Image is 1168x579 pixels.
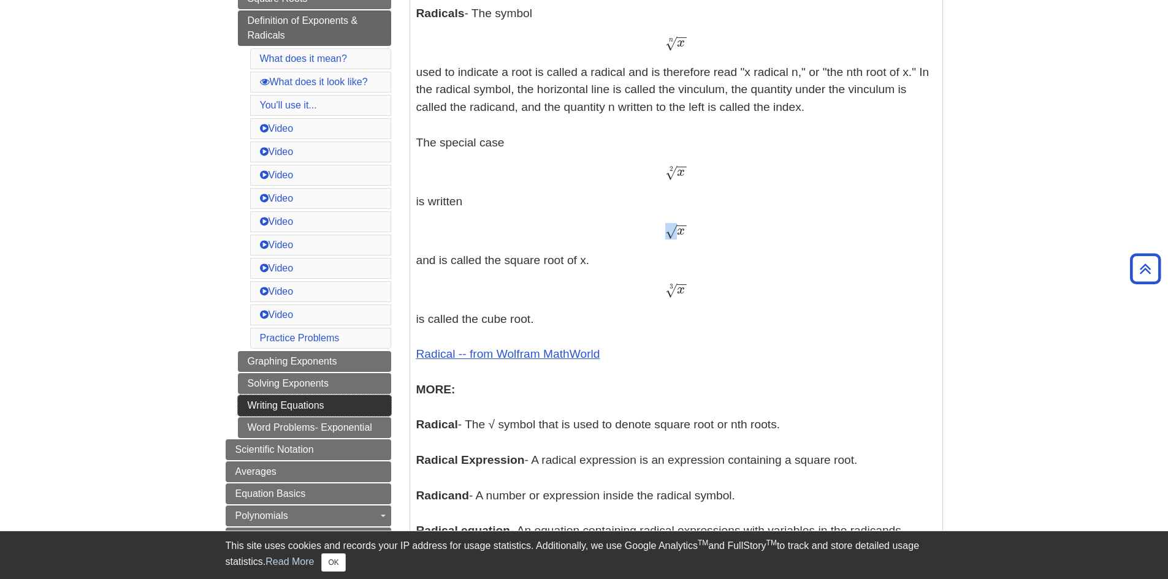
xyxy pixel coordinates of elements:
span: n [669,37,673,44]
button: Close [321,553,345,572]
span: Polynomials [235,510,288,521]
span: Equation Basics [235,488,306,499]
b: Radical equation [416,524,511,537]
span: √ [665,223,677,240]
span: 3 [670,282,673,290]
a: Back to Top [1126,260,1165,277]
span: x [677,36,685,50]
span: √ [665,164,677,181]
b: Radicals [416,7,465,20]
a: Video [260,146,294,157]
a: Equation Basics [226,483,391,504]
span: 2 [670,165,673,173]
span: x [677,224,685,238]
sup: TM [766,539,777,547]
a: Scientific Notation [226,439,391,460]
a: Polynomials [226,505,391,526]
a: What does it look like? [260,77,368,87]
a: Read More [265,556,314,567]
a: Video [260,309,294,320]
span: Scientific Notation [235,444,314,455]
a: Solving Exponents [238,373,391,394]
a: Definition of Exponents & Radicals [238,10,391,46]
b: MORE: [416,383,456,396]
span: Averages [235,466,277,477]
b: Radical Expression [416,453,525,466]
a: Video [260,216,294,227]
a: Video [260,123,294,134]
span: √ [665,35,677,51]
a: Video [260,193,294,203]
a: Writing Equations [238,395,391,416]
div: This site uses cookies and records your IP address for usage statistics. Additionally, we use Goo... [226,539,943,572]
a: Word Problems- Exponential [238,417,391,438]
b: Radicand [416,489,469,502]
a: Video [260,286,294,297]
sup: TM [698,539,708,547]
a: Video [260,263,294,273]
a: What does it mean? [260,53,347,64]
a: Video [260,170,294,180]
span: x [677,283,685,297]
a: Practice Problems [260,333,340,343]
a: Video [260,240,294,250]
a: You'll use it... [260,100,317,110]
span: √ [665,282,677,298]
b: Radical [416,418,458,431]
span: x [677,165,685,179]
a: Averages [226,461,391,482]
a: Graphing Exponents [238,351,391,372]
a: Radical -- from Wolfram MathWorld [416,347,600,360]
a: Linear Equations [226,528,391,548]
